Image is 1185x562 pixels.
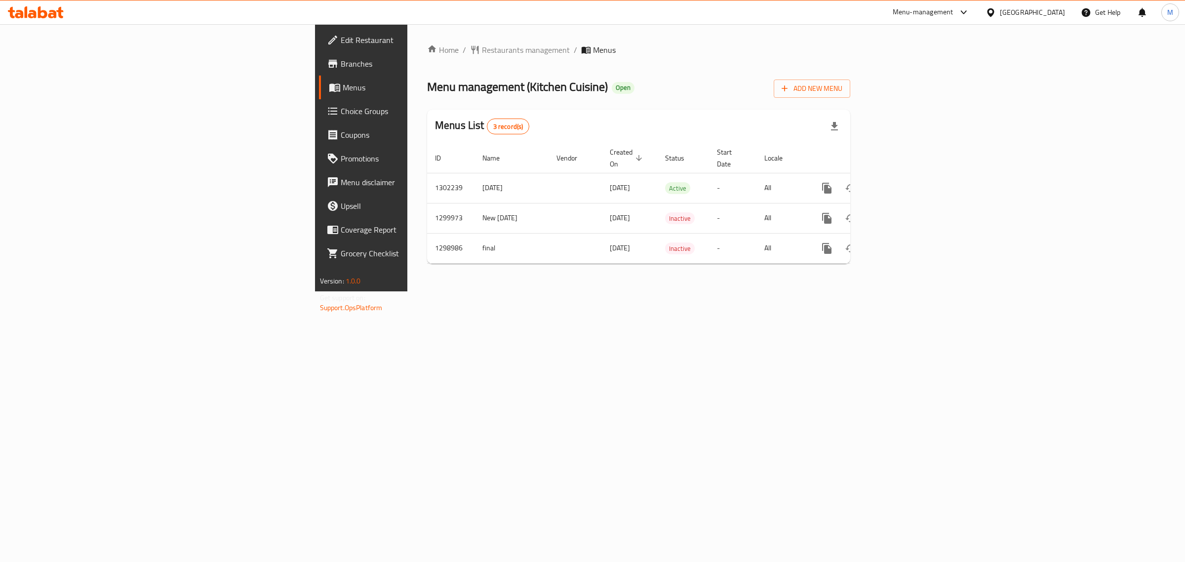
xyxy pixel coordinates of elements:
[839,206,863,230] button: Change Status
[665,213,695,224] span: Inactive
[665,242,695,254] div: Inactive
[435,152,454,164] span: ID
[482,152,513,164] span: Name
[756,203,807,233] td: All
[435,118,529,134] h2: Menus List
[320,275,344,287] span: Version:
[343,81,505,93] span: Menus
[665,243,695,254] span: Inactive
[665,182,690,194] div: Active
[319,147,513,170] a: Promotions
[341,200,505,212] span: Upsell
[593,44,616,56] span: Menus
[1000,7,1065,18] div: [GEOGRAPHIC_DATA]
[610,211,630,224] span: [DATE]
[341,129,505,141] span: Coupons
[815,206,839,230] button: more
[346,275,361,287] span: 1.0.0
[574,44,577,56] li: /
[610,181,630,194] span: [DATE]
[319,52,513,76] a: Branches
[774,80,850,98] button: Add New Menu
[319,123,513,147] a: Coupons
[815,176,839,200] button: more
[319,76,513,99] a: Menus
[782,82,842,95] span: Add New Menu
[319,99,513,123] a: Choice Groups
[665,152,697,164] span: Status
[709,233,756,263] td: -
[893,6,953,18] div: Menu-management
[610,146,645,170] span: Created On
[487,119,530,134] div: Total records count
[427,143,918,264] table: enhanced table
[487,122,529,131] span: 3 record(s)
[807,143,918,173] th: Actions
[319,241,513,265] a: Grocery Checklist
[1167,7,1173,18] span: M
[610,241,630,254] span: [DATE]
[839,176,863,200] button: Change Status
[756,233,807,263] td: All
[319,218,513,241] a: Coverage Report
[427,44,850,56] nav: breadcrumb
[612,83,634,92] span: Open
[482,44,570,56] span: Restaurants management
[556,152,590,164] span: Vendor
[470,44,570,56] a: Restaurants management
[612,82,634,94] div: Open
[427,76,608,98] span: Menu management ( Kitchen Cuisine )
[341,224,505,236] span: Coverage Report
[839,237,863,260] button: Change Status
[341,58,505,70] span: Branches
[341,34,505,46] span: Edit Restaurant
[319,194,513,218] a: Upsell
[709,173,756,203] td: -
[341,105,505,117] span: Choice Groups
[320,301,383,314] a: Support.OpsPlatform
[341,247,505,259] span: Grocery Checklist
[341,153,505,164] span: Promotions
[665,183,690,194] span: Active
[717,146,745,170] span: Start Date
[815,237,839,260] button: more
[665,212,695,224] div: Inactive
[709,203,756,233] td: -
[319,28,513,52] a: Edit Restaurant
[319,170,513,194] a: Menu disclaimer
[341,176,505,188] span: Menu disclaimer
[756,173,807,203] td: All
[764,152,795,164] span: Locale
[320,291,365,304] span: Get support on:
[823,115,846,138] div: Export file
